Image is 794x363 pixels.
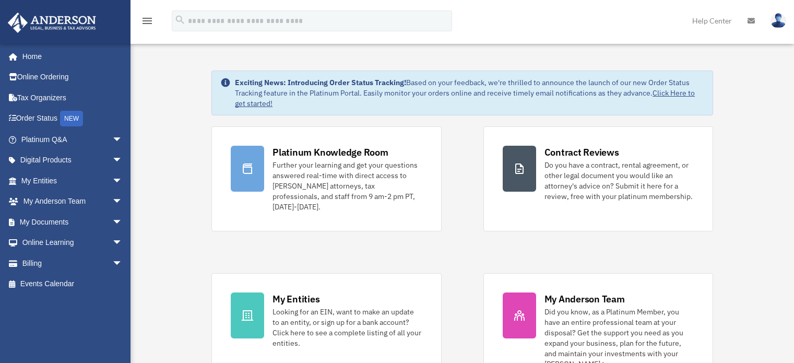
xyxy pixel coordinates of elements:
div: Further your learning and get your questions answered real-time with direct access to [PERSON_NAM... [272,160,422,212]
span: arrow_drop_down [112,170,133,192]
i: search [174,14,186,26]
a: Platinum Knowledge Room Further your learning and get your questions answered real-time with dire... [211,126,441,231]
span: arrow_drop_down [112,150,133,171]
div: Looking for an EIN, want to make an update to an entity, or sign up for a bank account? Click her... [272,307,422,348]
img: Anderson Advisors Platinum Portal [5,13,99,33]
a: My Anderson Teamarrow_drop_down [7,191,138,212]
div: Based on your feedback, we're thrilled to announce the launch of our new Order Status Tracking fe... [235,77,704,109]
img: User Pic [771,13,786,28]
a: Billingarrow_drop_down [7,253,138,274]
span: arrow_drop_down [112,253,133,274]
a: My Entitiesarrow_drop_down [7,170,138,191]
span: arrow_drop_down [112,232,133,254]
a: Digital Productsarrow_drop_down [7,150,138,171]
a: Online Learningarrow_drop_down [7,232,138,253]
a: Click Here to get started! [235,88,695,108]
a: Home [7,46,133,67]
div: Platinum Knowledge Room [272,146,388,159]
div: My Entities [272,292,319,306]
a: Events Calendar [7,274,138,295]
div: My Anderson Team [544,292,625,306]
span: arrow_drop_down [112,191,133,213]
a: menu [141,18,153,27]
div: Do you have a contract, rental agreement, or other legal document you would like an attorney's ad... [544,160,694,202]
a: My Documentsarrow_drop_down [7,212,138,232]
a: Platinum Q&Aarrow_drop_down [7,129,138,150]
i: menu [141,15,153,27]
a: Online Ordering [7,67,138,88]
a: Contract Reviews Do you have a contract, rental agreement, or other legal document you would like... [483,126,713,231]
span: arrow_drop_down [112,212,133,233]
div: NEW [60,111,83,126]
strong: Exciting News: Introducing Order Status Tracking! [235,78,406,87]
div: Contract Reviews [544,146,619,159]
a: Order StatusNEW [7,108,138,130]
span: arrow_drop_down [112,129,133,150]
a: Tax Organizers [7,87,138,108]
